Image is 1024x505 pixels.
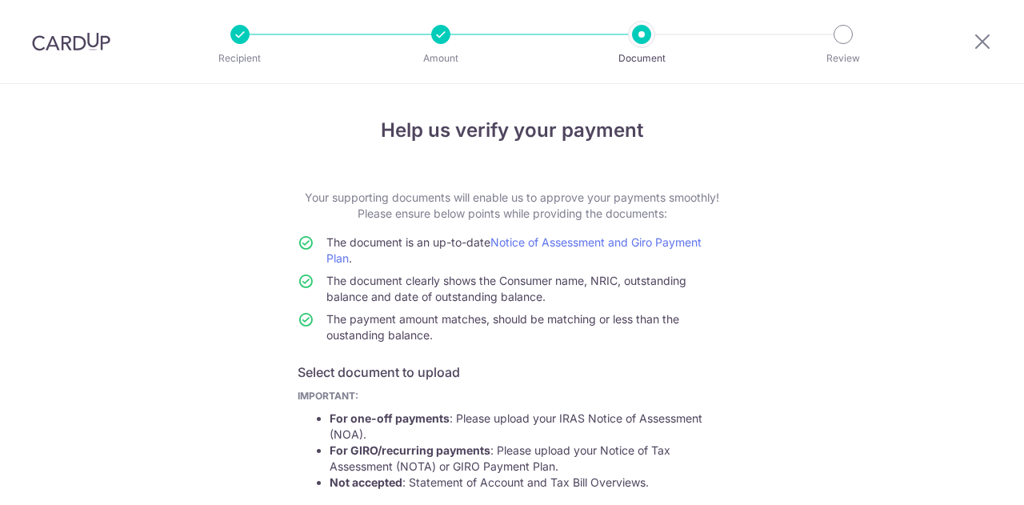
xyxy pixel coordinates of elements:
[330,443,726,475] li: : Please upload your Notice of Tax Assessment (NOTA) or GIRO Payment Plan.
[32,32,110,51] img: CardUp
[330,411,450,425] strong: For one-off payments
[298,116,726,145] h4: Help us verify your payment
[330,411,726,443] li: : Please upload your IRAS Notice of Assessment (NOA).
[784,50,902,66] p: Review
[326,235,702,265] a: Notice of Assessment and Giro Payment Plan
[382,50,500,66] p: Amount
[326,312,679,342] span: The payment amount matches, should be matching or less than the oustanding balance.
[326,235,702,265] span: The document is an up-to-date .
[330,475,402,489] strong: Not accepted
[582,50,701,66] p: Document
[326,274,686,303] span: The document clearly shows the Consumer name, NRIC, outstanding balance and date of outstanding b...
[330,475,726,491] li: : Statement of Account and Tax Bill Overviews.
[330,443,490,457] strong: For GIRO/recurring payments
[181,50,299,66] p: Recipient
[922,457,1008,497] iframe: Opens a widget where you can find more information
[298,363,726,382] h6: Select document to upload
[298,190,726,222] p: Your supporting documents will enable us to approve your payments smoothly! Please ensure below p...
[298,390,358,402] b: IMPORTANT:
